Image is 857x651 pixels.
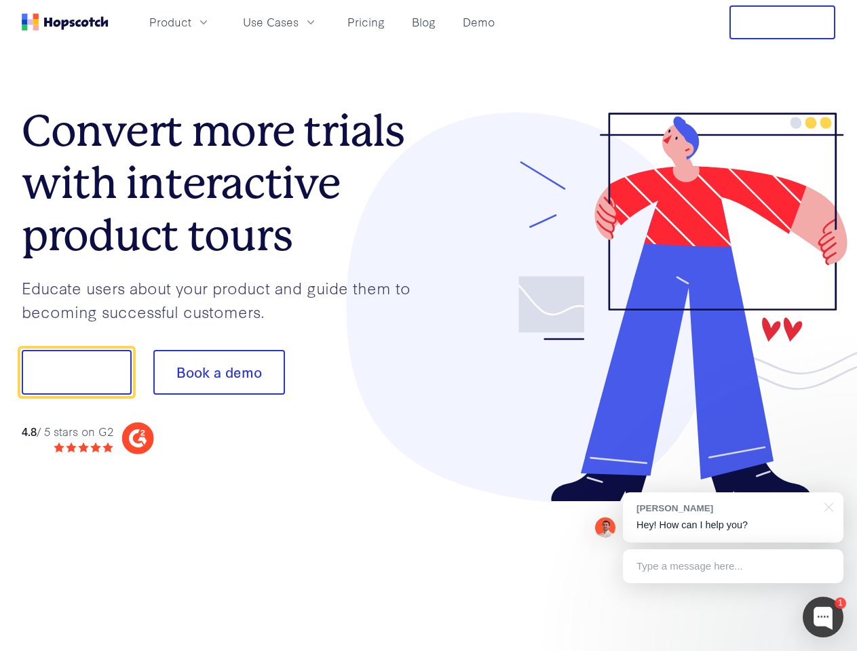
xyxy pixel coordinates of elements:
p: Educate users about your product and guide them to becoming successful customers. [22,276,429,323]
div: / 5 stars on G2 [22,423,113,440]
h1: Convert more trials with interactive product tours [22,105,429,261]
a: Pricing [342,11,390,33]
button: Product [141,11,218,33]
a: Blog [406,11,441,33]
button: Show me! [22,350,132,395]
button: Book a demo [153,350,285,395]
div: Type a message here... [623,549,843,583]
button: Use Cases [235,11,326,33]
img: Mark Spera [595,517,615,538]
span: Product [149,14,191,31]
strong: 4.8 [22,423,37,439]
span: Use Cases [243,14,299,31]
div: [PERSON_NAME] [636,502,816,515]
p: Hey! How can I help you? [636,518,830,532]
a: Home [22,14,109,31]
button: Free Trial [729,5,835,39]
div: 1 [835,597,846,609]
a: Demo [457,11,500,33]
